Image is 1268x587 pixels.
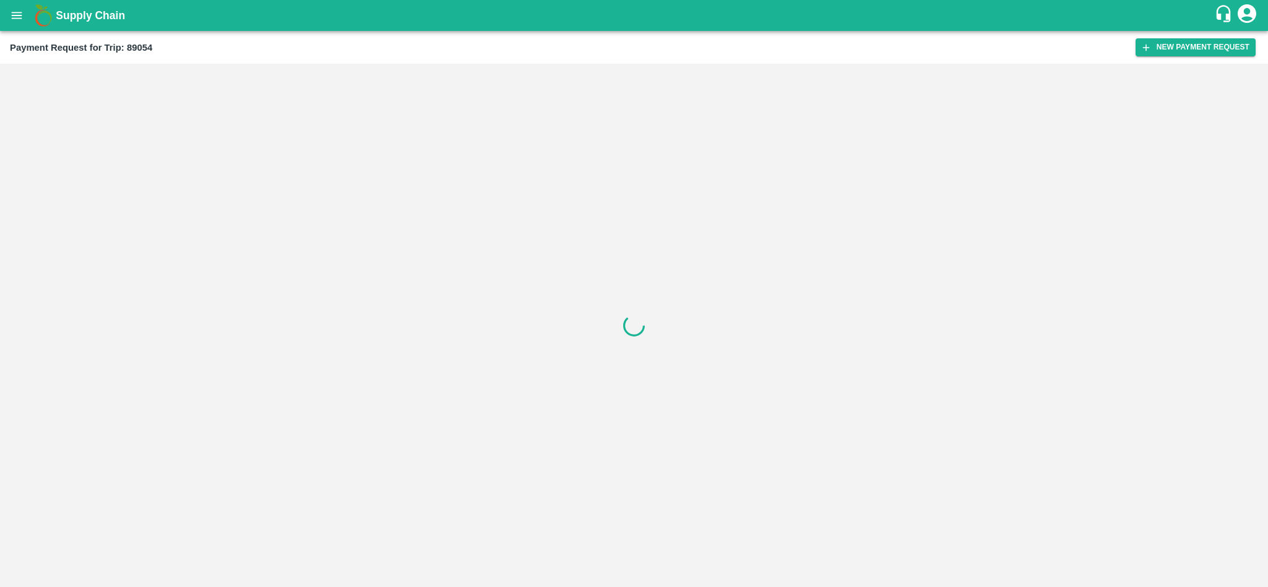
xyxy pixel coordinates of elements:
button: open drawer [2,1,31,30]
b: Payment Request for Trip: 89054 [10,43,152,53]
img: logo [31,3,56,28]
a: Supply Chain [56,7,1214,24]
b: Supply Chain [56,9,125,22]
div: customer-support [1214,4,1236,27]
button: New Payment Request [1136,38,1256,56]
div: account of current user [1236,2,1258,28]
